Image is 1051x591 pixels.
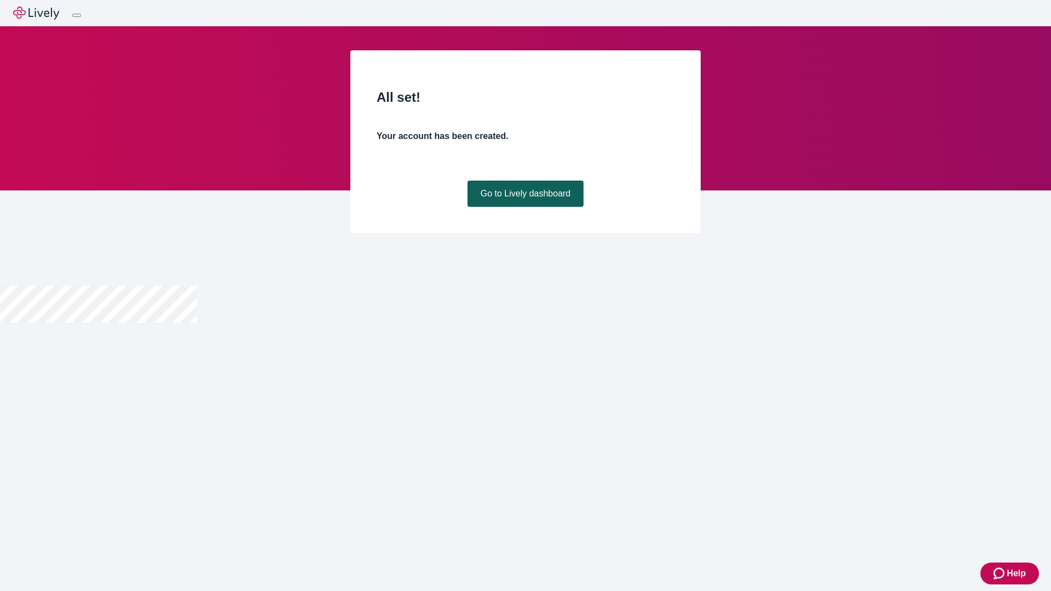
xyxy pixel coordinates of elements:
h4: Your account has been created. [377,130,674,143]
button: Log out [72,14,81,17]
h2: All set! [377,88,674,107]
button: Zendesk support iconHelp [980,563,1039,584]
a: Go to Lively dashboard [467,181,584,207]
img: Lively [13,7,59,20]
svg: Zendesk support icon [994,567,1007,580]
span: Help [1007,567,1026,580]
